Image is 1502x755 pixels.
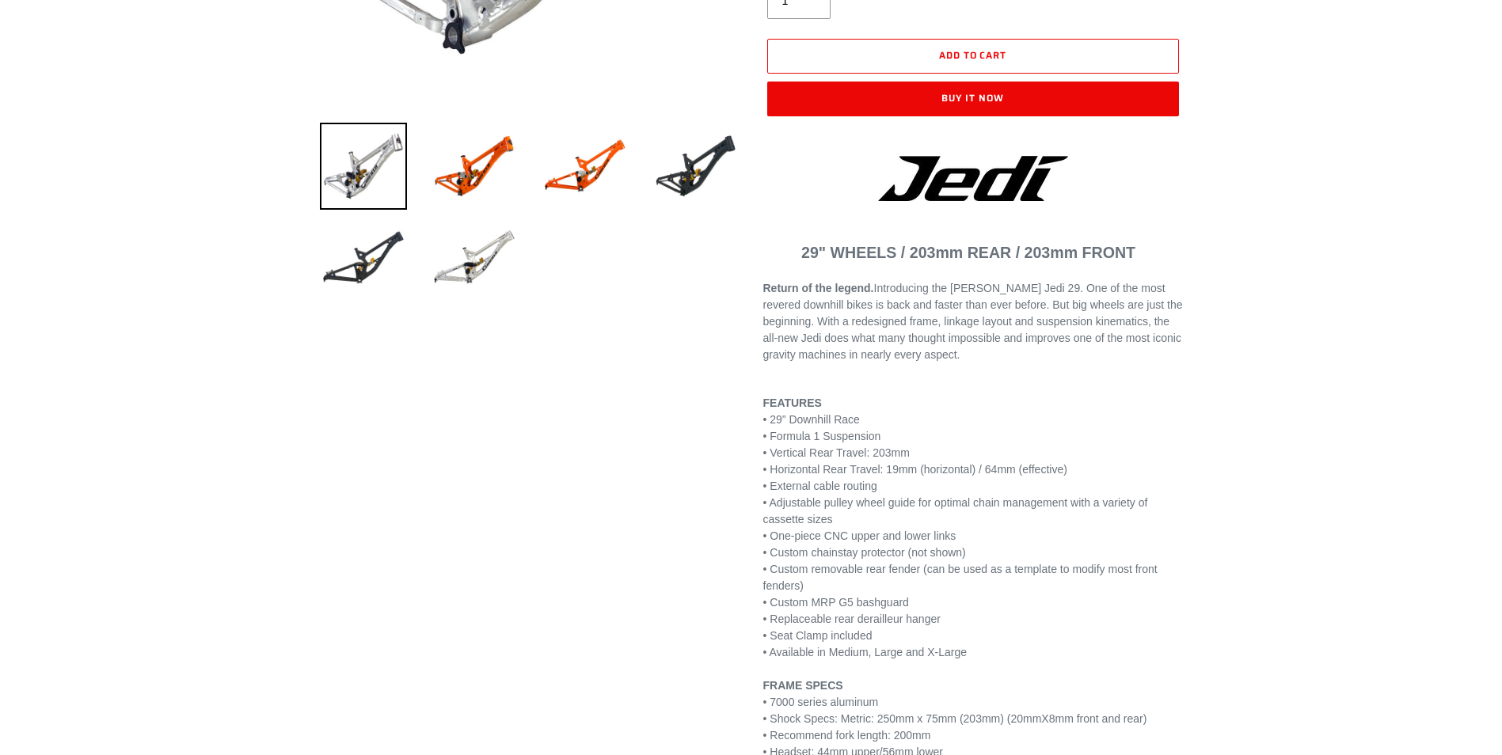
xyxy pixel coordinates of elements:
[763,546,966,559] span: • Custom chainstay protector (not shown)
[763,563,1158,592] span: • Custom removable rear fender (can be used as a template to modify most front fenders)
[763,613,941,625] span: • Replaceable rear derailleur hanger
[542,123,629,210] img: Load image into Gallery viewer, JEDI 29 - Frameset
[763,413,860,426] span: • 29” Downhill Race
[763,646,968,658] span: • Available in Medium, Large and X-Large
[652,123,740,210] img: Load image into Gallery viewer, JEDI 29 - Frameset
[763,529,956,542] span: • One-piece CNC upper and lower links
[431,123,518,210] img: Load image into Gallery viewer, JEDI 29 - Frameset
[763,712,1147,725] span: • Shock Specs: Metric: 250mm x 75mm (203mm) (20mmX8mm front and rear)
[767,39,1179,74] button: Add to cart
[763,396,822,409] b: FEATURES
[763,282,874,294] b: Return of the legend.
[763,480,877,492] span: • External cable routing
[767,82,1179,116] button: Buy it now
[763,282,1183,361] span: Introducing the [PERSON_NAME] Jedi 29. One of the most revered downhill bikes is back and faster ...
[320,214,407,302] img: Load image into Gallery viewer, JEDI 29 - Frameset
[763,729,931,742] span: • Recommend fork length: 200mm
[763,446,1067,476] span: • Vertical Rear Travel: 203mm • Horizontal Rear Travel: 19mm (horizontal) / 64mm (effective)
[320,123,407,210] img: Load image into Gallery viewer, JEDI 29 - Frameset
[763,696,879,708] span: • 7000 series aluminum
[763,496,1148,525] span: • Adjustable pulley wheel guide for optimal chain management with a variety of cassette sizes
[801,244,1135,261] span: 29" WHEELS / 203mm REAR / 203mm FRONT
[763,430,881,442] span: • Formula 1 Suspension
[763,629,873,642] span: • Seat Clamp included
[431,214,518,302] img: Load image into Gallery viewer, JEDI 29 - Frameset
[763,596,909,609] span: • Custom MRP G5 bashguard
[763,679,843,692] strong: FRAME SPECS
[939,47,1007,63] span: Add to cart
